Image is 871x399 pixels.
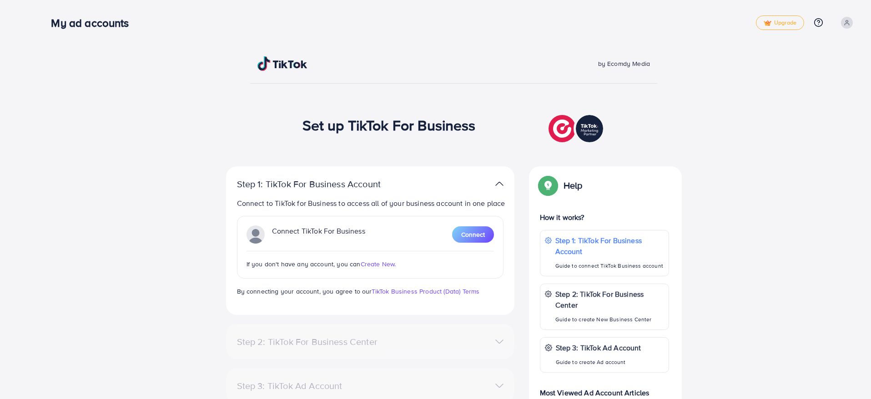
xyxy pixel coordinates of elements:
p: Guide to create New Business Center [555,314,664,325]
a: tickUpgrade [756,15,804,30]
p: Step 3: TikTok Ad Account [556,342,641,353]
h3: My ad accounts [51,16,136,30]
span: Upgrade [764,20,796,26]
p: How it works? [540,212,669,223]
h1: Set up TikTok For Business [302,116,476,134]
p: Step 1: TikTok For Business Account [555,235,664,257]
p: Guide to create Ad account [556,357,641,368]
img: TikTok partner [549,113,605,145]
p: Guide to connect TikTok Business account [555,260,664,271]
img: TikTok [257,56,307,71]
span: by Ecomdy Media [598,59,650,68]
img: TikTok partner [495,177,503,190]
p: Step 2: TikTok For Business Center [555,289,664,310]
p: Help [564,180,583,191]
p: Step 1: TikTok For Business Account [237,179,410,190]
p: Most Viewed Ad Account Articles [540,380,669,398]
img: Popup guide [540,177,556,194]
img: tick [764,20,771,26]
